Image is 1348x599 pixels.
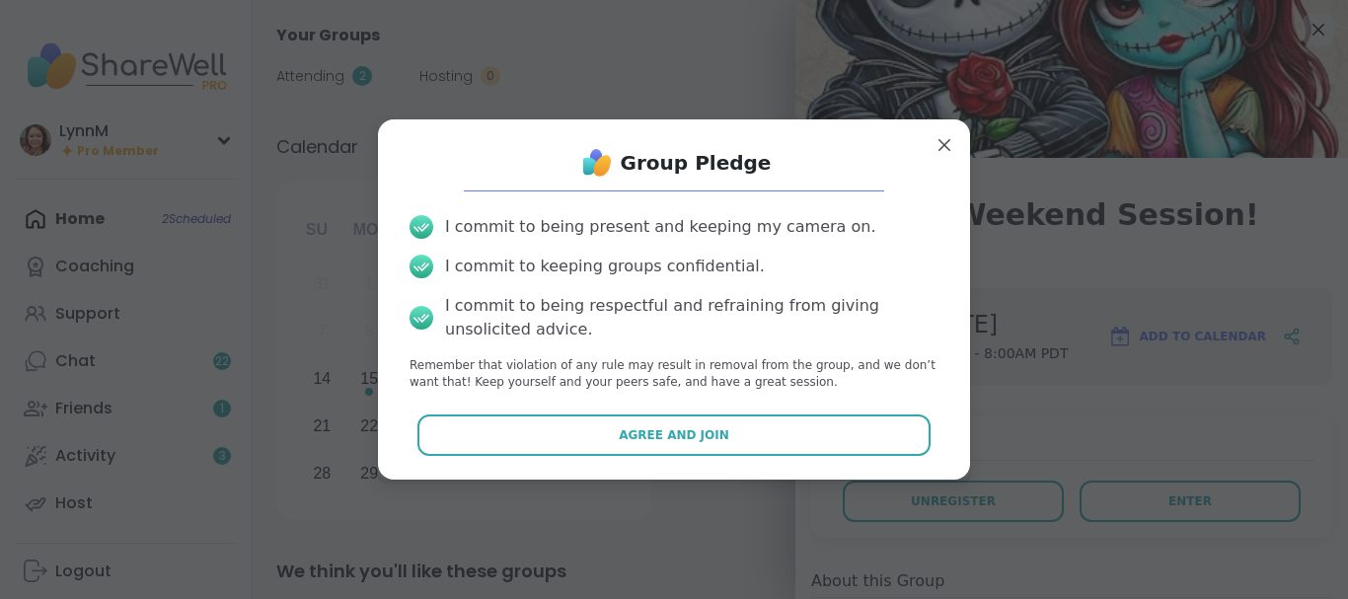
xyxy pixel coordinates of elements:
h1: Group Pledge [621,149,772,177]
span: Agree and Join [619,426,729,444]
div: I commit to being present and keeping my camera on. [445,215,875,239]
div: I commit to keeping groups confidential. [445,255,765,278]
div: I commit to being respectful and refraining from giving unsolicited advice. [445,294,938,341]
p: Remember that violation of any rule may result in removal from the group, and we don’t want that!... [410,357,938,391]
img: ShareWell Logo [577,143,617,183]
button: Agree and Join [417,414,932,456]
